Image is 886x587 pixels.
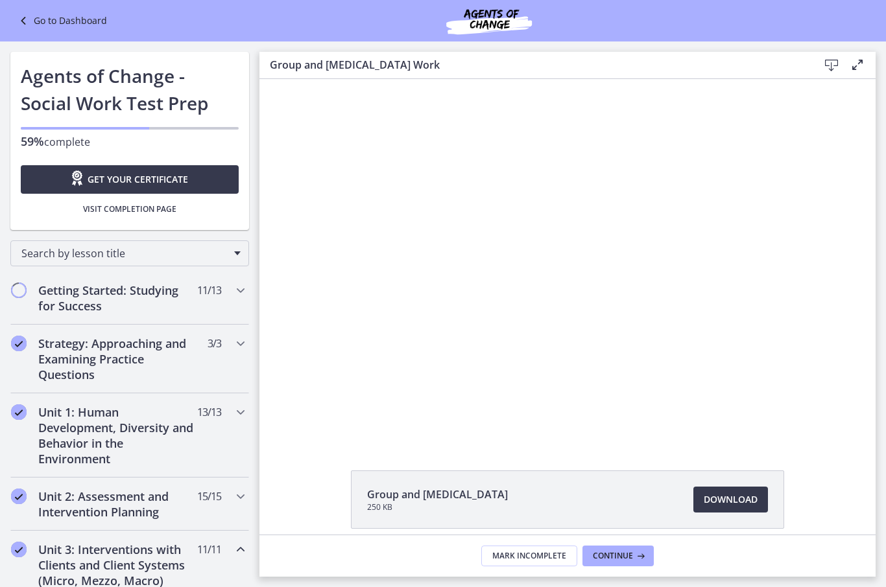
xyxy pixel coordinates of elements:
i: Completed [11,489,27,504]
i: Completed [11,542,27,557]
h2: Strategy: Approaching and Examining Practice Questions [38,336,197,382]
span: 11 / 13 [197,282,221,298]
i: Completed [11,336,27,351]
h2: Getting Started: Studying for Success [38,282,197,314]
span: Download [704,492,758,507]
i: Completed [11,404,27,420]
h3: Group and [MEDICAL_DATA] Work [270,57,798,73]
a: Get your certificate [21,165,239,194]
img: Agents of Change Social Work Test Prep [411,5,567,36]
span: 11 / 11 [197,542,221,557]
span: Search by lesson title [21,246,228,260]
span: Mark Incomplete [492,551,566,561]
h2: Unit 1: Human Development, Diversity and Behavior in the Environment [38,404,197,466]
a: Download [693,487,768,512]
button: Continue [582,546,654,566]
span: 13 / 13 [197,404,221,420]
span: 59% [21,133,44,149]
div: Search by lesson title [10,240,249,266]
i: Opens in a new window [69,170,88,186]
iframe: Video Lesson [259,79,876,441]
span: Visit completion page [83,204,176,214]
button: Visit completion page [21,199,239,220]
h2: Unit 2: Assessment and Intervention Planning [38,489,197,520]
a: Go to Dashboard [16,13,107,29]
span: Get your certificate [88,172,188,187]
button: Mark Incomplete [481,546,577,566]
span: 15 / 15 [197,489,221,504]
span: Group and [MEDICAL_DATA] [367,487,508,502]
p: complete [21,133,239,150]
span: 3 / 3 [208,336,221,351]
span: 250 KB [367,502,508,512]
span: Continue [593,551,633,561]
h1: Agents of Change - Social Work Test Prep [21,62,239,117]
